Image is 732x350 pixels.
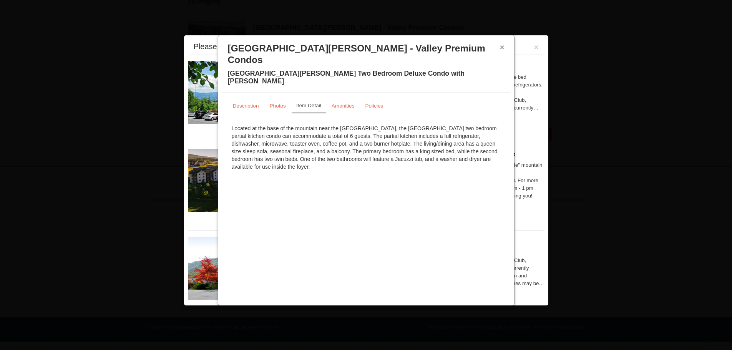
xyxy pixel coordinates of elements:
div: Please make your package selection: [194,43,321,50]
small: Item Detail [296,103,321,108]
small: Amenities [332,103,355,109]
small: Photos [270,103,286,109]
small: Description [233,103,259,109]
a: Amenities [327,98,360,113]
img: 19219041-4-ec11c166.jpg [188,149,303,212]
div: Located at the base of the mountain near the [GEOGRAPHIC_DATA], the [GEOGRAPHIC_DATA] two bedroom... [228,121,505,174]
button: × [534,43,539,51]
button: × [500,43,505,51]
img: 19219026-1-e3b4ac8e.jpg [188,61,303,124]
a: Item Detail [292,98,326,113]
h3: [GEOGRAPHIC_DATA][PERSON_NAME] - Valley Premium Condos [228,43,505,66]
small: Policies [365,103,383,109]
a: Photos [265,98,291,113]
h4: [GEOGRAPHIC_DATA][PERSON_NAME] Two Bedroom Deluxe Condo with [PERSON_NAME] [228,70,505,85]
a: Description [228,98,264,113]
img: 19218983-1-9b289e55.jpg [188,237,303,300]
a: Policies [360,98,388,113]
